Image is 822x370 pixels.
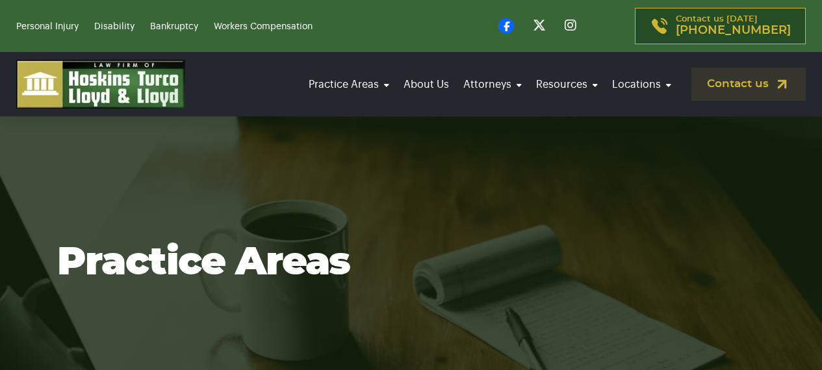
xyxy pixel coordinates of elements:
a: Disability [94,22,135,31]
a: Personal Injury [16,22,79,31]
a: Practice Areas [305,66,393,103]
img: logo [16,60,185,109]
a: About Us [400,66,453,103]
a: Resources [532,66,602,103]
a: Locations [608,66,675,103]
p: Contact us [DATE] [676,15,791,37]
h1: Practice Areas [57,240,765,285]
a: Bankruptcy [150,22,198,31]
span: [PHONE_NUMBER] [676,24,791,37]
a: Contact us [DATE][PHONE_NUMBER] [635,8,806,44]
a: Attorneys [459,66,526,103]
a: Contact us [691,68,806,101]
a: Workers Compensation [214,22,313,31]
